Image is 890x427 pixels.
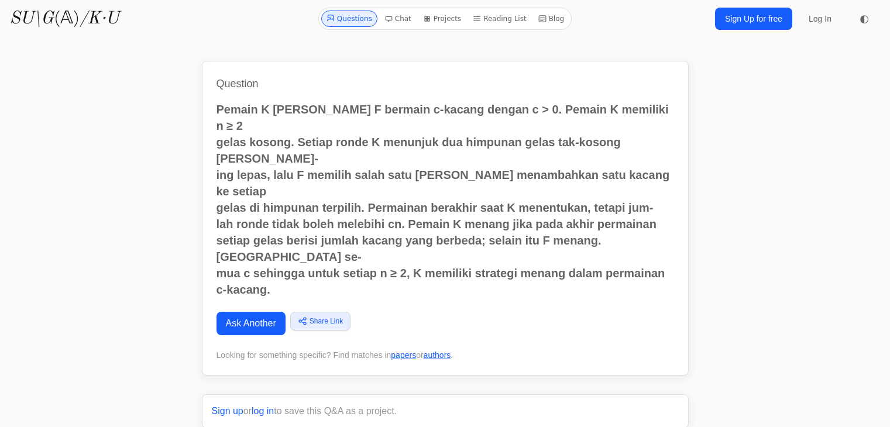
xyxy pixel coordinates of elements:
[217,199,674,232] p: gelas di himpunan terpilih. Permainan berakhir saat K menentukan, tetapi jum- lah ronde tidak bol...
[391,350,416,360] a: papers
[418,11,466,27] a: Projects
[9,10,54,27] i: SU\G
[217,101,674,134] li: Pemain K [PERSON_NAME] F bermain c-kacang dengan c > 0. Pemain K memiliki n ≥ 2
[217,232,674,281] p: setiap gelas berisi jumlah kacang yang berbeda; selain itu F menang. [GEOGRAPHIC_DATA] se- mua c ...
[212,404,679,418] p: or to save this Q&A as a project.
[217,281,674,298] p: c-kacang.
[321,11,377,27] a: Questions
[424,350,451,360] a: authors
[310,316,343,326] span: Share Link
[380,11,416,27] a: Chat
[252,406,274,416] a: log in
[853,7,876,30] button: ◐
[217,134,674,199] p: gelas kosong. Setiap ronde K menunjuk dua himpunan gelas tak-kosong [PERSON_NAME]- ing lepas, lal...
[217,312,286,335] a: Ask Another
[9,8,119,29] a: SU\G(𝔸)/K·U
[534,11,569,27] a: Blog
[802,8,839,29] a: Log In
[80,10,119,27] i: /K·U
[715,8,792,30] a: Sign Up for free
[217,349,674,361] div: Looking for something specific? Find matches in or .
[468,11,531,27] a: Reading List
[212,406,243,416] a: Sign up
[860,13,869,24] span: ◐
[217,75,674,92] h1: Question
